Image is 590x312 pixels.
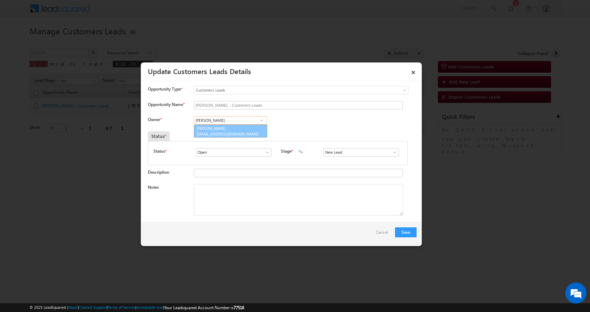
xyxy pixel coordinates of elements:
[9,65,128,210] textarea: Type your message and hit 'Enter'
[148,66,251,76] a: Update Customers Leads Details
[115,4,132,20] div: Minimize live chat window
[148,131,170,141] div: Status
[395,227,417,237] button: Save
[148,117,162,122] label: Owner
[148,185,159,190] label: Notes
[96,216,127,226] em: Start Chat
[148,170,169,175] label: Description
[376,227,392,241] a: Cancel
[281,148,291,154] label: Stage
[148,102,184,107] label: Opportunity Name
[234,305,244,310] span: 77516
[194,86,408,94] a: Customers Leads
[197,131,260,137] span: [EMAIL_ADDRESS][DOMAIN_NAME]
[68,305,78,310] a: About
[153,148,165,154] label: Status
[164,305,244,310] span: Your Leadsquared Account Number is
[388,149,397,156] a: Show All Items
[196,148,271,157] input: Type to Search
[108,305,135,310] a: Terms of Service
[12,37,29,46] img: d_60004797649_company_0_60004797649
[136,305,163,310] a: Acceptable Use
[194,116,267,125] input: Type to Search
[194,125,267,138] a: [PERSON_NAME]
[148,86,181,92] span: Opportunity Type
[29,304,244,311] span: © 2025 LeadSquared | | | | |
[407,65,419,77] a: ×
[257,117,266,124] a: Show All Items
[261,149,270,156] a: Show All Items
[79,305,107,310] a: Contact Support
[323,148,399,157] input: Type to Search
[194,87,380,93] span: Customers Leads
[37,37,118,46] div: Chat with us now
